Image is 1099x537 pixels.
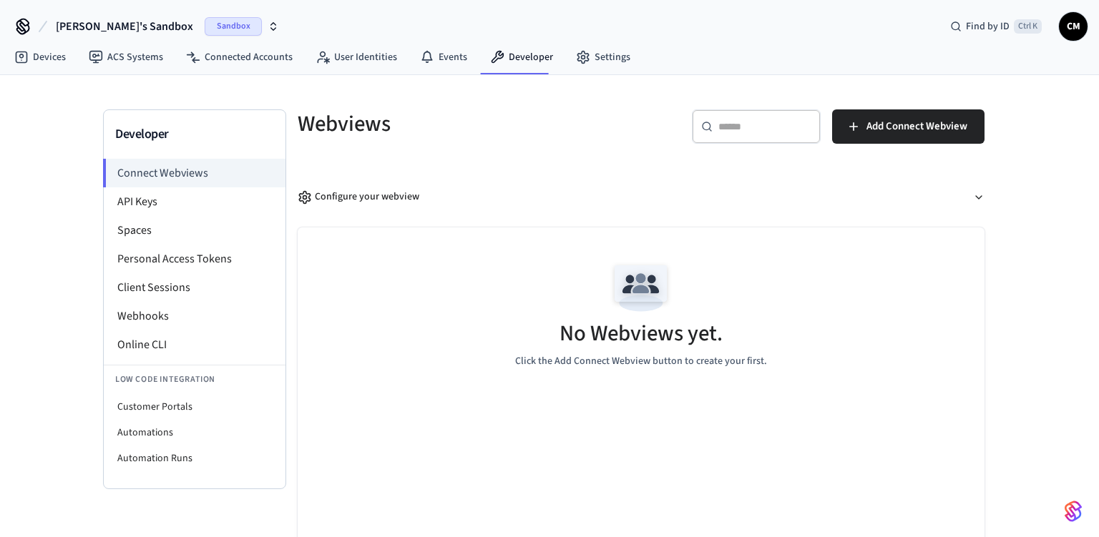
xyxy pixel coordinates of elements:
li: Automation Runs [104,445,285,471]
button: CM [1059,12,1088,41]
p: Click the Add Connect Webview button to create your first. [515,354,767,369]
a: Developer [479,44,565,70]
a: Events [409,44,479,70]
li: Webhooks [104,302,285,330]
a: User Identities [304,44,409,70]
span: [PERSON_NAME]'s Sandbox [56,18,193,35]
a: ACS Systems [77,44,175,70]
a: Connected Accounts [175,44,304,70]
li: Connect Webviews [103,159,285,187]
button: Add Connect Webview [832,109,985,144]
li: API Keys [104,187,285,216]
span: Ctrl K [1014,19,1042,34]
div: Find by IDCtrl K [939,14,1053,39]
a: Devices [3,44,77,70]
li: Automations [104,420,285,445]
li: Low Code Integration [104,365,285,394]
h3: Developer [115,124,274,144]
h5: Webviews [298,109,632,139]
li: Client Sessions [104,273,285,302]
span: Sandbox [205,17,262,36]
li: Customer Portals [104,394,285,420]
span: Find by ID [966,19,1010,34]
a: Settings [565,44,642,70]
li: Personal Access Tokens [104,245,285,273]
li: Spaces [104,216,285,245]
span: Add Connect Webview [866,117,967,136]
button: Configure your webview [298,178,985,216]
h5: No Webviews yet. [560,319,723,348]
span: CM [1060,14,1086,39]
li: Online CLI [104,330,285,359]
img: SeamLogoGradient.69752ec5.svg [1065,500,1082,523]
div: Configure your webview [298,189,419,205]
img: Team Empty State [609,256,673,320]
